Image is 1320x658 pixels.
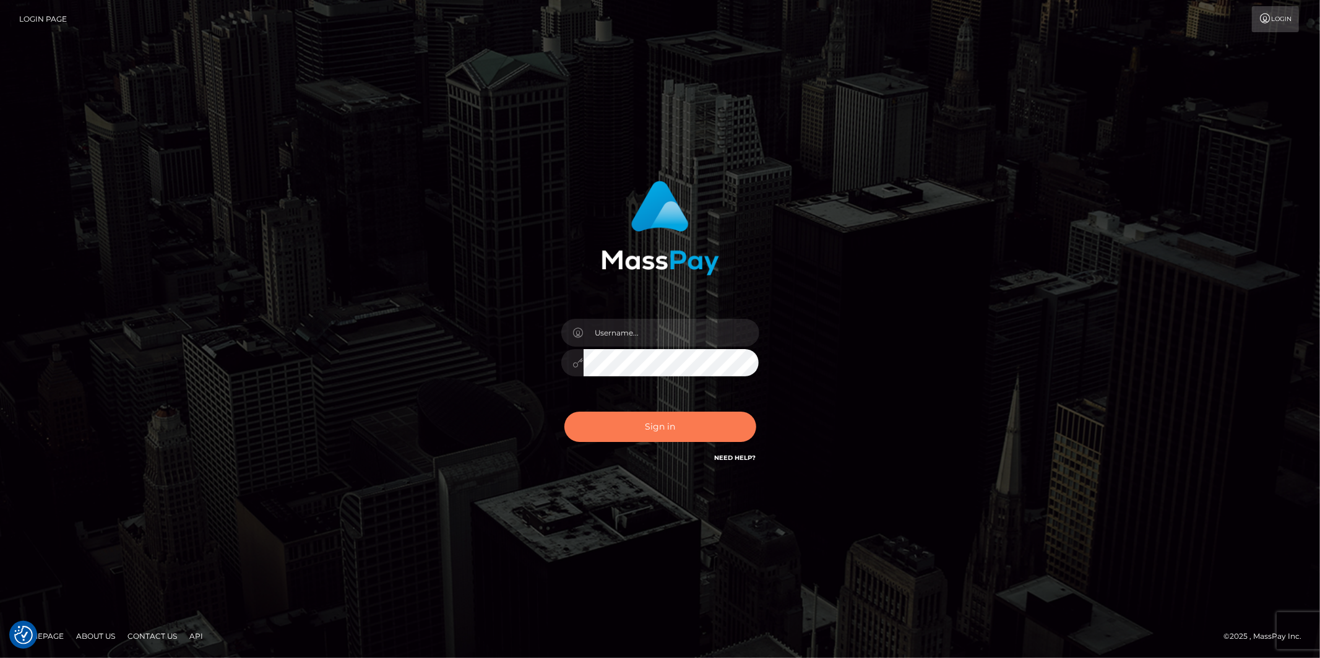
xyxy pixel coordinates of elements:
[123,626,182,646] a: Contact Us
[1223,630,1311,643] div: © 2025 , MassPay Inc.
[19,6,67,32] a: Login Page
[14,626,69,646] a: Homepage
[564,412,756,442] button: Sign in
[602,181,719,275] img: MassPay Login
[14,626,33,644] button: Consent Preferences
[71,626,120,646] a: About Us
[184,626,208,646] a: API
[584,319,759,347] input: Username...
[14,626,33,644] img: Revisit consent button
[1252,6,1299,32] a: Login
[715,454,756,462] a: Need Help?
